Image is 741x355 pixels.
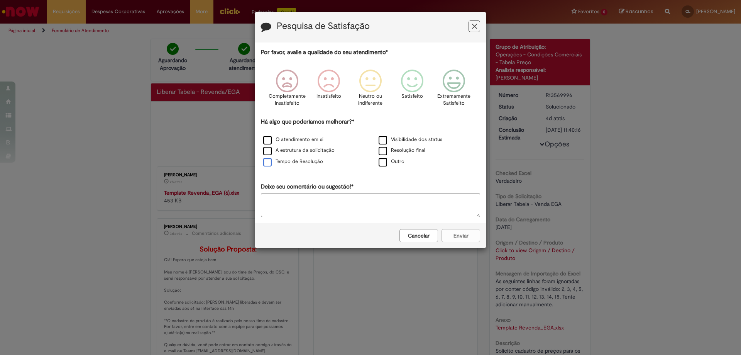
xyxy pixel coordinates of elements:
[392,64,432,117] div: Satisfeito
[437,93,470,107] p: Extremamente Satisfeito
[261,183,354,191] label: Deixe seu comentário ou sugestão!*
[267,64,306,117] div: Completamente Insatisfeito
[309,64,349,117] div: Insatisfeito
[351,64,390,117] div: Neutro ou indiferente
[316,93,341,100] p: Insatisfeito
[263,147,335,154] label: A estrutura da solicitação
[263,158,323,165] label: Tempo de Resolução
[269,93,306,107] p: Completamente Insatisfeito
[263,136,323,143] label: O atendimento em si
[379,147,425,154] label: Resolução final
[379,136,442,143] label: Visibilidade dos status
[434,64,474,117] div: Extremamente Satisfeito
[379,158,404,165] label: Outro
[277,21,370,31] label: Pesquisa de Satisfação
[399,229,438,242] button: Cancelar
[261,48,388,56] label: Por favor, avalie a qualidade do seu atendimento*
[401,93,423,100] p: Satisfeito
[261,118,480,168] div: Há algo que poderíamos melhorar?*
[357,93,384,107] p: Neutro ou indiferente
